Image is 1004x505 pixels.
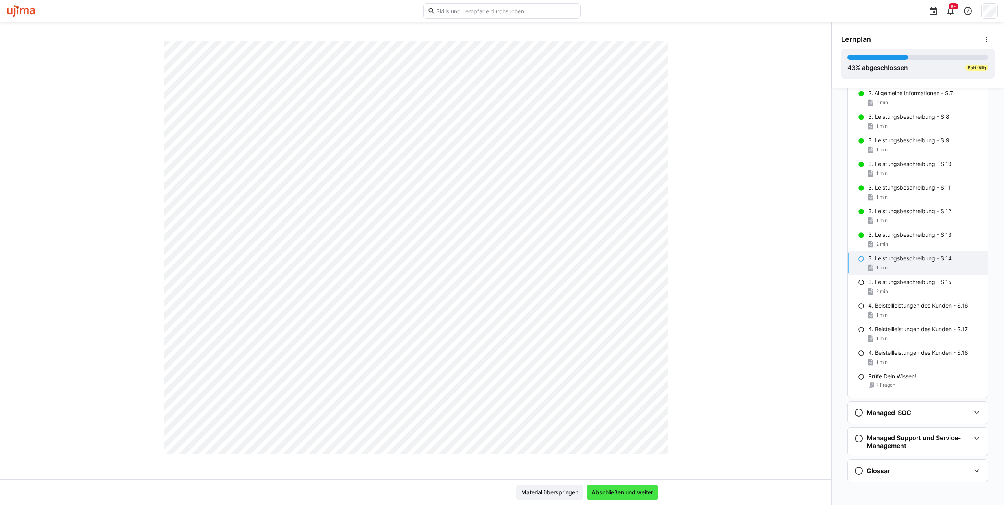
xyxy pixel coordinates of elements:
[841,35,871,44] span: Lernplan
[436,7,576,15] input: Skills und Lernpfade durchsuchen…
[868,254,952,262] p: 3. Leistungsbeschreibung - S.14
[876,100,888,106] span: 2 min
[520,488,580,496] span: Material überspringen
[868,160,952,168] p: 3. Leistungsbeschreibung - S.10
[868,231,952,239] p: 3. Leistungsbeschreibung - S.13
[867,434,971,450] h3: Managed Support und Service-Management
[591,488,654,496] span: Abschließen und weiter
[876,241,888,247] span: 2 min
[516,485,583,500] button: Material überspringen
[876,335,888,342] span: 1 min
[847,64,855,72] span: 43
[868,325,968,333] p: 4. Beistellleistungen des Kunden - S.17
[868,136,949,144] p: 3. Leistungsbeschreibung - S.9
[868,207,951,215] p: 3. Leistungsbeschreibung - S.12
[876,123,888,129] span: 1 min
[868,278,952,286] p: 3. Leistungsbeschreibung - S.15
[868,302,968,310] p: 4. Beistellleistungen des Kunden - S.16
[868,184,951,192] p: 3. Leistungsbeschreibung - S.11
[867,409,911,417] h3: Managed-SOC
[876,194,888,200] span: 1 min
[868,113,949,121] p: 3. Leistungsbeschreibung - S.8
[876,170,888,177] span: 1 min
[876,265,888,271] span: 1 min
[867,467,890,475] h3: Glossar
[951,4,956,9] span: 9+
[868,372,916,380] p: Prüfe Dein Wissen!
[965,65,988,71] div: Bald fällig
[876,147,888,153] span: 1 min
[847,63,908,72] div: % abgeschlossen
[876,359,888,365] span: 1 min
[876,288,888,295] span: 2 min
[868,89,953,97] p: 2. Allgemeine Informationen - S.7
[876,312,888,318] span: 1 min
[876,217,888,224] span: 1 min
[868,349,968,357] p: 4. Beistellleistungen des Kunden - S.18
[876,382,895,388] span: 7 Fragen
[587,485,658,500] button: Abschließen und weiter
